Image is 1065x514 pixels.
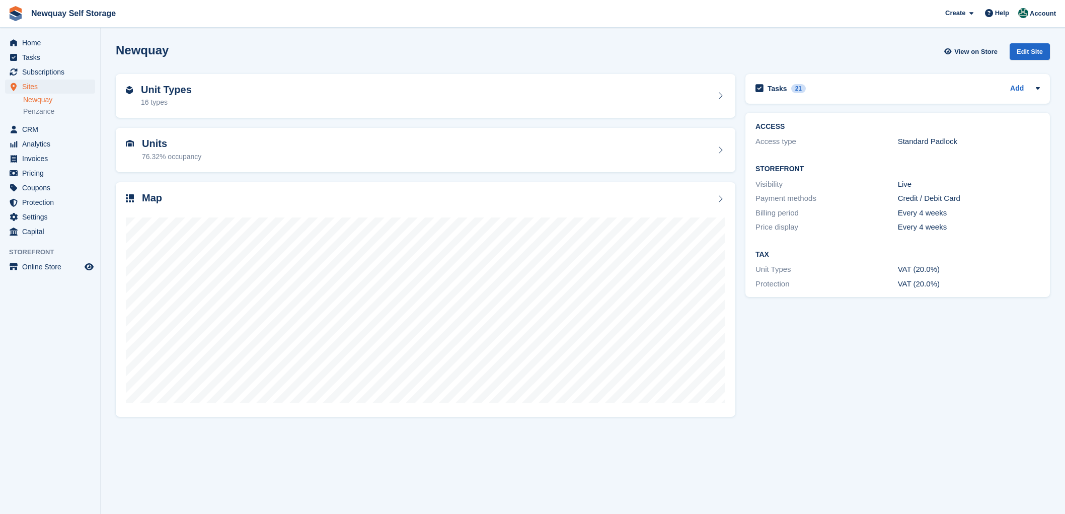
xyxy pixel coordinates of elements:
[1030,9,1056,19] span: Account
[22,181,83,195] span: Coupons
[898,179,1040,190] div: Live
[22,152,83,166] span: Invoices
[755,207,898,219] div: Billing period
[22,166,83,180] span: Pricing
[116,128,735,172] a: Units 76.32% occupancy
[27,5,120,22] a: Newquay Self Storage
[5,80,95,94] a: menu
[755,278,898,290] div: Protection
[22,80,83,94] span: Sites
[22,50,83,64] span: Tasks
[23,95,95,105] a: Newquay
[1010,43,1050,60] div: Edit Site
[5,166,95,180] a: menu
[755,179,898,190] div: Visibility
[945,8,965,18] span: Create
[791,84,806,93] div: 21
[23,107,95,116] a: Penzance
[5,195,95,209] a: menu
[22,195,83,209] span: Protection
[141,97,192,108] div: 16 types
[898,264,1040,275] div: VAT (20.0%)
[22,260,83,274] span: Online Store
[5,152,95,166] a: menu
[22,210,83,224] span: Settings
[898,193,1040,204] div: Credit / Debit Card
[1010,43,1050,64] a: Edit Site
[22,122,83,136] span: CRM
[142,192,162,204] h2: Map
[5,122,95,136] a: menu
[898,207,1040,219] div: Every 4 weeks
[5,210,95,224] a: menu
[1018,8,1028,18] img: JON
[116,182,735,417] a: Map
[22,36,83,50] span: Home
[898,222,1040,233] div: Every 4 weeks
[5,50,95,64] a: menu
[954,47,998,57] span: View on Store
[142,152,201,162] div: 76.32% occupancy
[898,136,1040,148] div: Standard Padlock
[898,278,1040,290] div: VAT (20.0%)
[755,264,898,275] div: Unit Types
[5,65,95,79] a: menu
[755,123,1040,131] h2: ACCESS
[5,137,95,151] a: menu
[22,137,83,151] span: Analytics
[22,65,83,79] span: Subscriptions
[8,6,23,21] img: stora-icon-8386f47178a22dfd0bd8f6a31ec36ba5ce8667c1dd55bd0f319d3a0aa187defe.svg
[5,260,95,274] a: menu
[141,84,192,96] h2: Unit Types
[83,261,95,273] a: Preview store
[768,84,787,93] h2: Tasks
[116,43,169,57] h2: Newquay
[5,225,95,239] a: menu
[142,138,201,150] h2: Units
[995,8,1009,18] span: Help
[126,86,133,94] img: unit-type-icn-2b2737a686de81e16bb02015468b77c625bbabd49415b5ef34ead5e3b44a266d.svg
[1010,83,1024,95] a: Add
[116,74,735,118] a: Unit Types 16 types
[5,36,95,50] a: menu
[755,136,898,148] div: Access type
[943,43,1002,60] a: View on Store
[755,222,898,233] div: Price display
[755,193,898,204] div: Payment methods
[126,140,134,147] img: unit-icn-7be61d7bf1b0ce9d3e12c5938cc71ed9869f7b940bace4675aadf7bd6d80202e.svg
[126,194,134,202] img: map-icn-33ee37083ee616e46c38cad1a60f524a97daa1e2b2c8c0bc3eb3415660979fc1.svg
[755,165,1040,173] h2: Storefront
[755,251,1040,259] h2: Tax
[9,247,100,257] span: Storefront
[5,181,95,195] a: menu
[22,225,83,239] span: Capital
